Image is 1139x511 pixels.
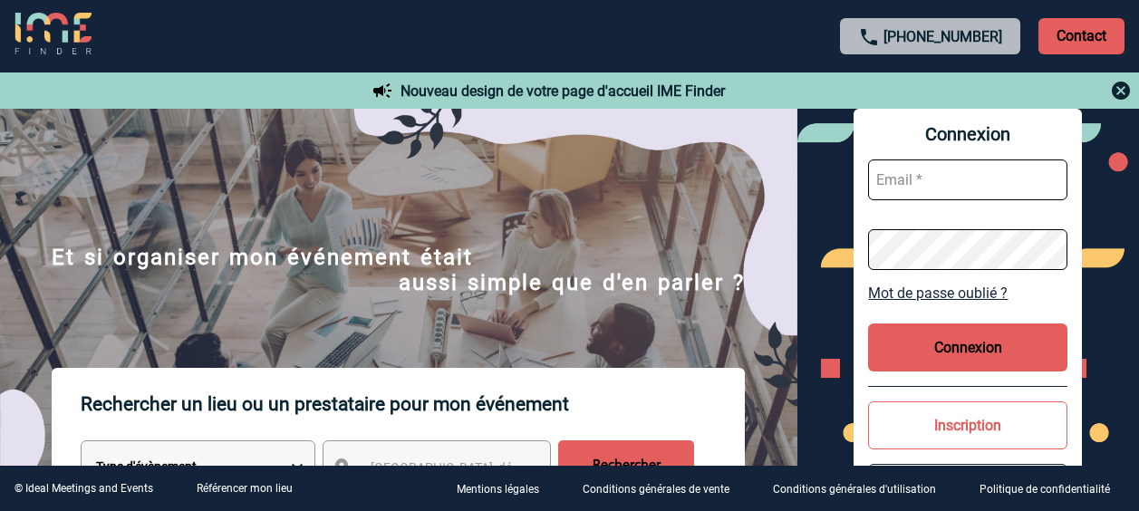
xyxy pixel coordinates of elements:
[1038,18,1125,54] p: Contact
[868,123,1067,145] span: Connexion
[980,484,1110,497] p: Politique de confidentialité
[858,26,880,48] img: call-24-px.png
[442,480,568,497] a: Mentions légales
[371,460,623,475] span: [GEOGRAPHIC_DATA], département, région...
[773,484,936,497] p: Conditions générales d'utilisation
[868,159,1067,200] input: Email *
[457,484,539,497] p: Mentions légales
[883,28,1002,45] a: [PHONE_NUMBER]
[81,368,745,440] p: Rechercher un lieu ou un prestataire pour mon événement
[868,401,1067,449] button: Inscription
[583,484,729,497] p: Conditions générales de vente
[14,482,153,495] div: © Ideal Meetings and Events
[568,480,758,497] a: Conditions générales de vente
[558,440,694,491] input: Rechercher
[965,480,1139,497] a: Politique de confidentialité
[868,284,1067,302] a: Mot de passe oublié ?
[758,480,965,497] a: Conditions générales d'utilisation
[197,482,293,495] a: Référencer mon lieu
[868,323,1067,371] button: Connexion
